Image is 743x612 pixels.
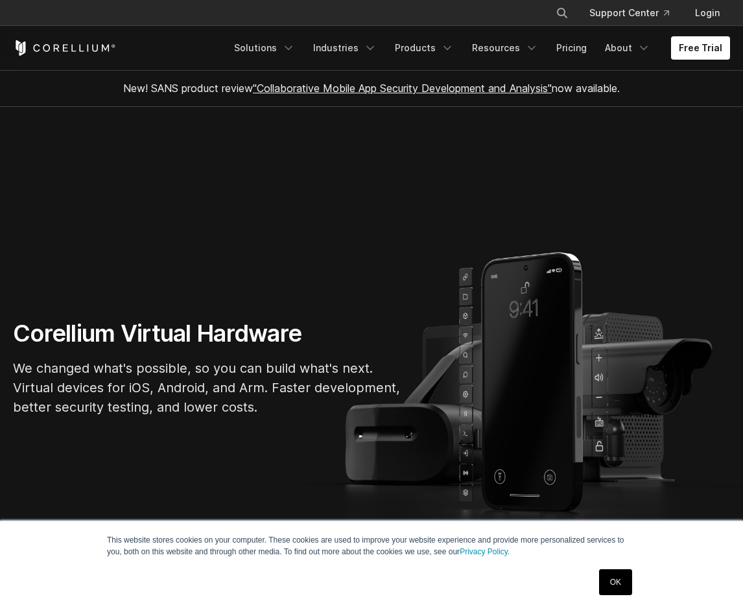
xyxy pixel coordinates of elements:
p: This website stores cookies on your computer. These cookies are used to improve your website expe... [107,534,636,558]
a: OK [599,569,632,595]
div: Navigation Menu [226,36,730,60]
h1: Corellium Virtual Hardware [13,319,402,348]
a: "Collaborative Mobile App Security Development and Analysis" [253,82,552,95]
a: Resources [464,36,546,60]
a: Solutions [226,36,303,60]
a: Pricing [548,36,595,60]
a: Products [387,36,462,60]
p: We changed what's possible, so you can build what's next. Virtual devices for iOS, Android, and A... [13,359,402,417]
span: New! SANS product review now available. [123,82,620,95]
div: Navigation Menu [540,1,730,25]
a: Support Center [579,1,679,25]
a: Industries [305,36,384,60]
a: Free Trial [671,36,730,60]
a: Corellium Home [13,40,116,56]
a: Privacy Policy. [460,547,510,556]
a: Login [685,1,730,25]
button: Search [550,1,574,25]
a: About [597,36,658,60]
